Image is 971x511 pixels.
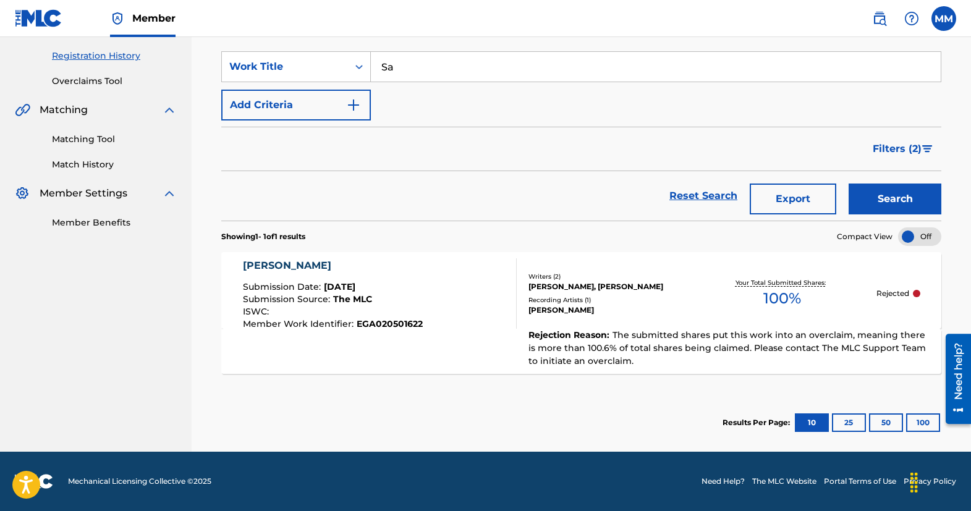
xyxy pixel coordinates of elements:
[221,252,941,374] a: [PERSON_NAME]Submission Date:[DATE]Submission Source:The MLCISWC:Member Work Identifier:EGA020501...
[876,288,909,299] p: Rejected
[904,476,956,487] a: Privacy Policy
[931,6,956,31] div: User Menu
[849,184,941,214] button: Search
[528,295,688,305] div: Recording Artists ( 1 )
[736,278,829,287] p: Your Total Submitted Shares:
[40,103,88,117] span: Matching
[906,413,940,432] button: 100
[795,413,829,432] button: 10
[904,464,924,501] div: Drag
[873,141,922,156] span: Filters ( 2 )
[333,294,372,305] span: The MLC
[346,98,361,112] img: 9d2ae6d4665cec9f34b9.svg
[324,281,355,292] span: [DATE]
[243,306,272,317] span: ISWC :
[52,133,177,146] a: Matching Tool
[899,6,924,31] div: Help
[837,231,893,242] span: Compact View
[229,59,341,74] div: Work Title
[162,186,177,201] img: expand
[528,305,688,316] div: [PERSON_NAME]
[52,49,177,62] a: Registration History
[723,417,793,428] p: Results Per Page:
[15,103,30,117] img: Matching
[750,184,836,214] button: Export
[869,413,903,432] button: 50
[922,145,933,153] img: filter
[15,186,30,201] img: Member Settings
[162,103,177,117] img: expand
[528,281,688,292] div: [PERSON_NAME], [PERSON_NAME]
[909,452,971,511] iframe: Chat Widget
[824,476,896,487] a: Portal Terms of Use
[15,9,62,27] img: MLC Logo
[52,75,177,88] a: Overclaims Tool
[243,258,423,273] div: [PERSON_NAME]
[15,474,53,489] img: logo
[110,11,125,26] img: Top Rightsholder
[763,287,801,310] span: 100 %
[132,11,176,25] span: Member
[221,51,941,221] form: Search Form
[528,329,926,366] span: The submitted shares put this work into an overclaim, meaning there is more than 100.6% of total ...
[52,216,177,229] a: Member Benefits
[357,318,423,329] span: EGA020501622
[832,413,866,432] button: 25
[243,294,333,305] span: Submission Source :
[40,186,127,201] span: Member Settings
[663,182,744,209] a: Reset Search
[752,476,816,487] a: The MLC Website
[528,272,688,281] div: Writers ( 2 )
[243,318,357,329] span: Member Work Identifier :
[702,476,745,487] a: Need Help?
[904,11,919,26] img: help
[872,11,887,26] img: search
[936,329,971,428] iframe: Resource Center
[867,6,892,31] a: Public Search
[52,158,177,171] a: Match History
[865,133,941,164] button: Filters (2)
[243,281,324,292] span: Submission Date :
[221,231,305,242] p: Showing 1 - 1 of 1 results
[221,90,371,120] button: Add Criteria
[68,476,211,487] span: Mechanical Licensing Collective © 2025
[528,329,613,340] span: Rejection Reason :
